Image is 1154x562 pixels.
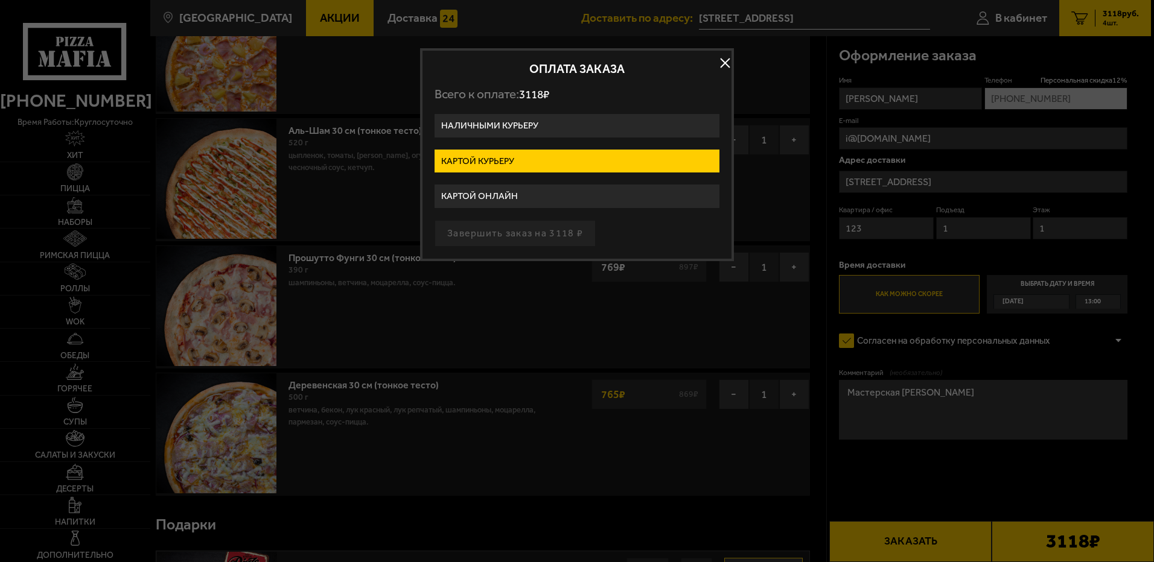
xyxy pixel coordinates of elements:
[435,150,719,173] label: Картой курьеру
[519,87,549,101] span: 3118 ₽
[435,63,719,75] h2: Оплата заказа
[435,87,719,102] p: Всего к оплате:
[435,185,719,208] label: Картой онлайн
[435,114,719,137] label: Наличными курьеру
